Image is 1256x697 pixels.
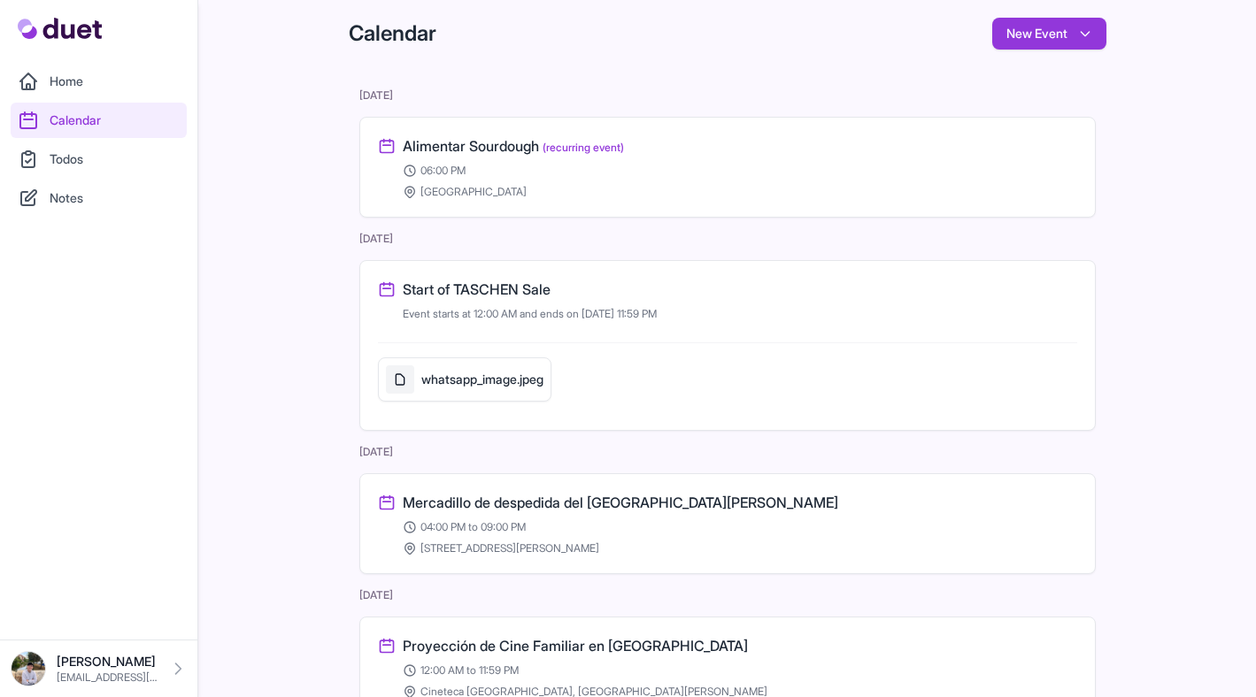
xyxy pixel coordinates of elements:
[11,103,187,138] a: Calendar
[378,135,1077,199] a: Alimentar Sourdough(recurring event) 06:00 PM [GEOGRAPHIC_DATA]
[421,371,543,388] h5: whatsapp_image.jpeg
[57,670,158,685] p: [EMAIL_ADDRESS][DOMAIN_NAME]
[403,307,1077,321] div: Event starts at 12:00 AM and ends on [DATE] 11:59 PM
[359,445,1096,459] h2: [DATE]
[11,64,187,99] a: Home
[349,19,436,48] h1: Calendar
[11,651,187,686] a: [PERSON_NAME] [EMAIL_ADDRESS][DOMAIN_NAME]
[543,141,624,154] span: (recurring event)
[359,588,1096,602] h2: [DATE]
[11,180,187,216] a: Notes
[420,185,527,199] span: [GEOGRAPHIC_DATA]
[57,653,158,670] p: [PERSON_NAME]
[420,541,599,555] span: [STREET_ADDRESS][PERSON_NAME]
[359,232,1096,246] h2: [DATE]
[420,663,519,678] span: 12:00 AM to 11:59 PM
[403,635,748,656] h3: Proyección de Cine Familiar en [GEOGRAPHIC_DATA]
[403,492,838,513] h3: Mercadillo de despedida del [GEOGRAPHIC_DATA][PERSON_NAME]
[403,135,624,157] h3: Alimentar Sourdough
[378,279,1077,321] a: Start of TASCHEN Sale Event starts at 12:00 AM and ends on [DATE] 11:59 PM
[11,142,187,177] a: Todos
[992,18,1106,50] button: New Event
[420,164,466,178] span: 06:00 PM
[378,492,1077,555] a: Mercadillo de despedida del [GEOGRAPHIC_DATA][PERSON_NAME] 04:00 PM to 09:00 PM [STREET_ADDRESS][...
[403,279,551,300] h3: Start of TASCHEN Sale
[378,357,551,412] a: whatsapp_image.jpeg
[11,651,46,686] img: IMG_0278.jpeg
[359,88,1096,103] h2: [DATE]
[420,520,526,534] span: 04:00 PM to 09:00 PM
